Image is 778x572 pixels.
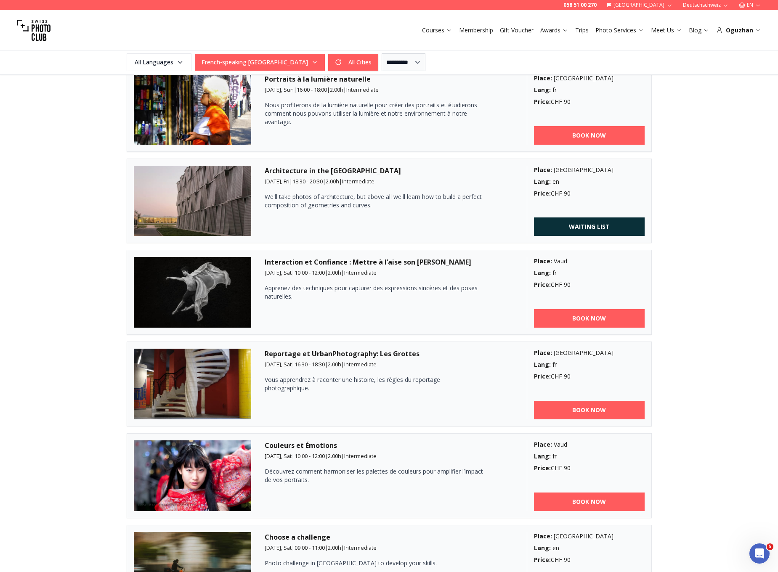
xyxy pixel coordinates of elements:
img: Architecture in the Rolex Learning Center [134,166,252,236]
button: All Cities [328,54,378,71]
span: Intermediate [344,360,377,368]
span: [DATE], Sat [265,544,292,551]
h3: Reportage et UrbanPhotography: Les Grottes [265,349,513,359]
a: Awards [540,26,568,34]
span: 90 [564,189,571,197]
div: CHF [534,281,645,289]
span: 90 [564,372,571,380]
div: Vaud [534,440,645,449]
div: CHF [534,98,645,106]
small: | | | [265,269,377,276]
button: Gift Voucher [497,24,537,36]
button: Awards [537,24,572,36]
b: Lang : [534,177,551,185]
b: Price : [534,556,551,564]
span: [DATE], Fri [265,177,289,185]
a: Membership [459,26,493,34]
div: CHF [534,464,645,472]
span: 2.00 h [328,269,341,276]
a: Trips [575,26,589,34]
b: Lang : [534,452,551,460]
div: [GEOGRAPHIC_DATA] [534,74,645,82]
b: BOOK NOW [572,314,606,323]
small: | | | [265,86,379,93]
b: Lang : [534,360,551,368]
button: Meet Us [648,24,685,36]
div: CHF [534,556,645,564]
span: Intermediate [344,544,377,551]
a: 058 51 00 270 [563,2,597,8]
div: CHF [534,189,645,198]
b: Place : [534,166,552,174]
div: [GEOGRAPHIC_DATA] [534,532,645,540]
a: Gift Voucher [500,26,534,34]
b: Lang : [534,86,551,94]
div: fr [534,269,645,277]
span: 90 [564,98,571,106]
button: Trips [572,24,592,36]
span: 16:00 - 18:00 [297,86,327,93]
span: 18:30 - 20:30 [292,177,323,185]
h3: Couleurs et Émotions [265,440,513,450]
span: 2.00 h [328,452,341,460]
img: Swiss photo club [17,13,50,47]
iframe: Intercom live chat [749,543,770,564]
div: [GEOGRAPHIC_DATA] [534,166,645,174]
a: Courses [422,26,452,34]
span: 90 [564,556,571,564]
span: Intermediate [344,269,377,276]
span: 2.00 h [326,177,339,185]
b: Price : [534,189,551,197]
img: Couleurs et Émotions [134,440,252,511]
span: All Languages [128,55,190,70]
span: Intermediate [344,452,377,460]
p: We'll take photos of architecture, but above all we'll learn how to build a perfect composition o... [265,193,483,209]
a: Meet Us [651,26,682,34]
a: BOOK NOW [534,309,645,328]
span: 10:00 - 12:00 [295,269,325,276]
span: Intermediate [346,86,379,93]
button: Photo Services [592,24,648,36]
a: BOOK NOW [534,401,645,419]
img: Reportage et UrbanPhotography: Les Grottes [134,349,252,419]
a: BOOK NOW [534,493,645,511]
b: Price : [534,98,551,106]
span: 2.00 h [328,360,341,368]
button: All Languages [127,53,191,71]
span: 09:00 - 11:00 [295,544,325,551]
p: Découvrez comment harmoniser les palettes de couleurs pour amplifier l’impact de vos portraits. [265,467,483,484]
h3: Interaction et Confiance : Mettre à l’aise son [PERSON_NAME] [265,257,513,267]
b: Place : [534,349,552,357]
a: WAITING LIST [534,217,645,236]
span: 10:00 - 12:00 [295,452,325,460]
p: Nous profiterons de la lumière naturelle pour créer des portraits et étudierons comment nous pouv... [265,101,483,126]
span: 90 [564,464,571,472]
b: Place : [534,74,552,82]
b: Price : [534,464,551,472]
span: 2.00 h [330,86,343,93]
small: | | | [265,544,377,551]
small: | | | [265,360,377,368]
b: Place : [534,532,552,540]
button: Membership [456,24,497,36]
img: Interaction et Confiance : Mettre à l’aise son Modèle [134,257,252,328]
button: Blog [685,24,713,36]
p: Vous apprendrez à raconter une histoire, les règles du reportage photographique. [265,376,483,392]
div: Oguzhan [716,26,761,34]
span: 16:30 - 18:30 [295,360,325,368]
small: | | | [265,452,377,460]
small: | | | [265,177,374,185]
b: Price : [534,281,551,289]
span: [DATE], Sat [265,360,292,368]
div: fr [534,360,645,369]
b: Lang : [534,269,551,277]
span: [DATE], Sun [265,86,294,93]
button: Courses [419,24,456,36]
h3: Portraits à la lumière naturelle [265,74,513,84]
p: Apprenez des techniques pour capturer des expressions sincères et des poses naturelles. [265,284,483,301]
span: 90 [564,281,571,289]
span: 2.00 h [328,544,341,551]
img: Portraits à la lumière naturelle [134,74,252,145]
div: fr [534,86,645,94]
b: Place : [534,440,552,448]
